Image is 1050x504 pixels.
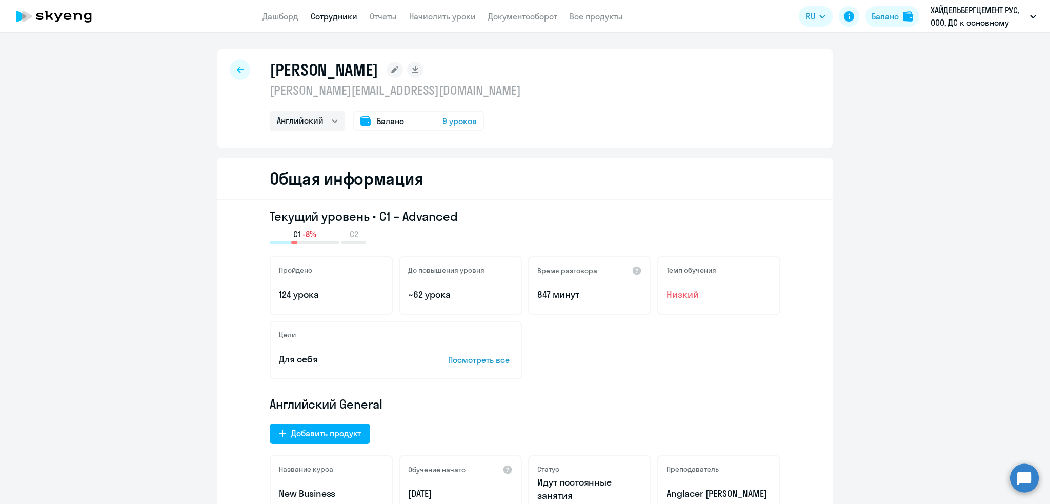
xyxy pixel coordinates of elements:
p: Идут постоянные занятия [537,476,642,502]
a: Все продукты [570,11,623,22]
a: Дашборд [262,11,298,22]
div: Добавить продукт [291,427,361,439]
p: Anglacer [PERSON_NAME] [667,487,771,500]
h5: Время разговора [537,266,597,275]
span: RU [806,10,815,23]
button: Добавить продукт [270,424,370,444]
a: Начислить уроки [409,11,476,22]
h5: До повышения уровня [408,266,484,275]
button: ХАЙДЕЛЬБЕРГЦЕМЕНТ РУС, ООО, ДС к основному Договору с АНО [925,4,1041,29]
img: balance [903,11,913,22]
h3: Текущий уровень • C1 – Advanced [270,208,780,225]
span: Английский General [270,396,382,412]
h2: Общая информация [270,168,423,189]
button: Балансbalance [865,6,919,27]
h5: Обучение начато [408,465,466,474]
p: ХАЙДЕЛЬБЕРГЦЕМЕНТ РУС, ООО, ДС к основному Договору с АНО [931,4,1026,29]
h1: [PERSON_NAME] [270,59,378,80]
a: Сотрудники [311,11,357,22]
p: [DATE] [408,487,513,500]
span: C2 [350,229,358,240]
span: C1 [293,229,300,240]
h5: Пройдено [279,266,312,275]
h5: Темп обучения [667,266,716,275]
a: Документооборот [488,11,557,22]
p: [PERSON_NAME][EMAIL_ADDRESS][DOMAIN_NAME] [270,82,521,98]
span: Баланс [377,115,404,127]
p: ~62 урока [408,288,513,301]
span: Низкий [667,288,771,301]
span: 9 уроков [442,115,477,127]
p: 847 минут [537,288,642,301]
h5: Цели [279,330,296,339]
h5: Статус [537,465,559,474]
p: 124 урока [279,288,383,301]
h5: Преподаватель [667,465,719,474]
a: Отчеты [370,11,397,22]
div: Баланс [872,10,899,23]
p: Посмотреть все [448,354,513,366]
p: New Business [279,487,383,500]
h5: Название курса [279,465,333,474]
span: -8% [302,229,316,240]
p: Для себя [279,353,416,366]
button: RU [799,6,833,27]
